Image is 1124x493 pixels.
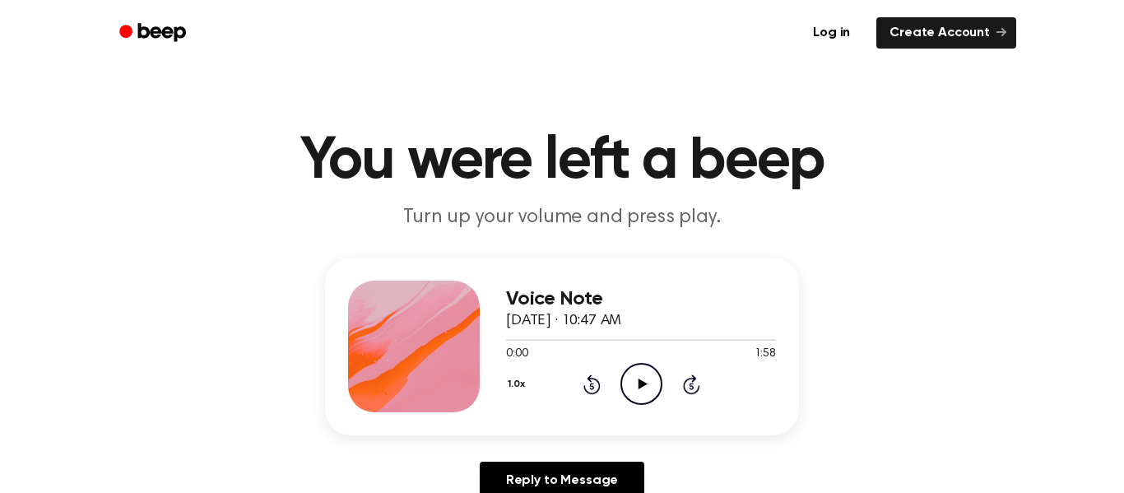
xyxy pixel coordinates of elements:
span: [DATE] · 10:47 AM [506,314,621,328]
a: Log in [797,14,866,52]
a: Create Account [876,17,1016,49]
button: 1.0x [506,370,531,398]
h1: You were left a beep [141,132,983,191]
span: 0:00 [506,346,527,363]
a: Beep [108,17,201,49]
h3: Voice Note [506,288,776,310]
span: 1:58 [755,346,776,363]
p: Turn up your volume and press play. [246,204,878,231]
